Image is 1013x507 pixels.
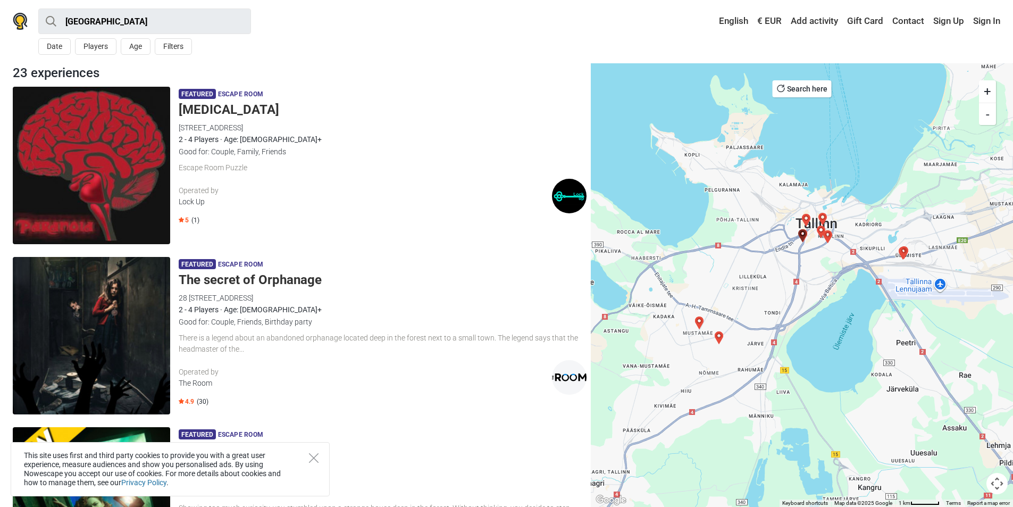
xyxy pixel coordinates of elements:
[931,12,967,31] a: Sign Up
[179,196,552,207] div: Lock Up
[946,500,961,506] a: Terms (opens in new tab)
[179,378,552,389] div: The Room
[179,398,184,404] img: Star
[179,146,587,157] div: Good for: Couple, Family, Friends
[191,216,199,225] span: (1)
[709,12,751,31] a: English
[13,87,170,244] img: Paranoia
[593,493,629,507] a: Open this area in Google Maps (opens a new window)
[179,367,552,378] div: Operated by
[179,316,587,328] div: Good for: Couple, Friends, Birthday party
[713,331,725,344] div: School of wizards
[711,18,719,25] img: English
[782,500,828,507] button: Keyboard shortcuts
[967,500,1010,506] a: Report a map error
[788,12,841,31] a: Add activity
[552,360,587,395] img: The Room
[13,13,28,30] img: Nowescape logo
[75,38,116,55] button: Players
[9,63,591,82] div: 23 experiences
[13,257,170,414] img: The secret of Orphanage
[179,429,216,439] span: Featured
[897,247,909,260] div: Sherlock Holmes
[755,12,784,31] a: € EUR
[970,12,1000,31] a: Sign In
[816,213,829,226] div: Old Tallinn Adventure
[179,134,587,145] div: 2 - 4 Players · Age: [DEMOGRAPHIC_DATA]+
[155,38,192,55] button: Filters
[179,217,184,222] img: Star
[822,230,834,243] div: Voice from darkness
[179,89,216,99] span: Featured
[218,89,263,101] span: Escape room
[800,214,813,227] div: Mission Red Alert
[179,333,587,355] div: There is a legend about an abandoned orphanage located deep in the forest next to a small town. T...
[11,442,330,496] div: This site uses first and third party cookies to provide you with a great user experience, measure...
[593,493,629,507] img: Google
[218,429,263,441] span: Escape room
[796,229,809,242] div: The secret of Orphanage
[121,478,166,487] a: Privacy Policy
[309,453,319,463] button: Close
[179,397,194,406] span: 4.9
[121,38,150,55] button: Age
[815,226,827,238] div: Children's parties, birthdays and team events at The Room escape rooms
[218,259,263,271] span: Escape room
[179,474,587,486] div: 2 - 6 Players · Age: [DEMOGRAPHIC_DATA]+
[179,259,216,269] span: Featured
[179,292,587,304] div: 28 [STREET_ADDRESS]
[979,80,996,103] button: +
[898,246,910,259] div: Trust
[179,304,587,315] div: 2 - 4 Players · Age: [DEMOGRAPHIC_DATA]+
[179,462,587,474] div: 28 [STREET_ADDRESS]
[773,80,832,97] button: Search here
[834,500,892,506] span: Map data ©2025 Google
[179,162,587,173] div: Escape Room Puzzle
[899,500,910,506] span: 1 km
[552,179,587,213] img: Lock Up
[179,272,587,288] h5: The secret of Orphanage
[890,12,927,31] a: Contact
[38,38,71,55] button: Date
[38,9,251,34] input: try “London”
[179,102,587,118] h5: [MEDICAL_DATA]
[979,103,996,125] button: -
[179,486,587,498] div: Good for: Family, Friends, Birthday party
[179,216,189,225] span: 5
[179,443,587,458] h5: Escape room "The Giant"
[179,122,587,134] div: [STREET_ADDRESS]
[986,473,1008,494] button: Map camera controls
[179,185,552,196] div: Operated by
[197,397,208,406] span: (30)
[693,317,706,329] div: Radiation
[844,12,886,31] a: Gift Card
[895,500,943,507] button: Map Scale: 1 km per 51 pixels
